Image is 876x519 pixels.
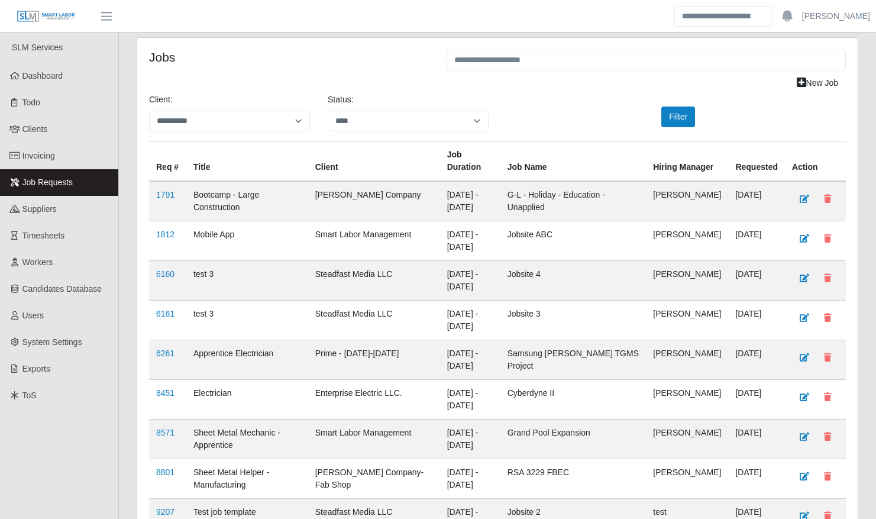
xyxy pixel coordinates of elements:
[728,181,785,221] td: [DATE]
[802,10,870,22] a: [PERSON_NAME]
[186,221,308,261] td: Mobile App
[156,309,174,318] a: 6161
[728,420,785,459] td: [DATE]
[646,141,728,182] th: Hiring Manager
[186,380,308,420] td: Electrician
[646,340,728,380] td: [PERSON_NAME]
[308,420,440,459] td: Smart Labor Management
[186,301,308,340] td: test 3
[728,380,785,420] td: [DATE]
[149,50,429,65] h4: Jobs
[22,71,63,80] span: Dashboard
[186,420,308,459] td: Sheet Metal Mechanic - Apprentice
[728,141,785,182] th: Requested
[17,10,76,23] img: SLM Logo
[22,364,50,373] span: Exports
[728,221,785,261] td: [DATE]
[728,459,785,499] td: [DATE]
[500,301,647,340] td: Jobsite 3
[22,257,53,267] span: Workers
[308,340,440,380] td: Prime - [DATE]-[DATE]
[156,468,174,477] a: 8801
[308,261,440,301] td: Steadfast Media LLC
[149,94,173,106] label: Client:
[646,420,728,459] td: [PERSON_NAME]
[728,340,785,380] td: [DATE]
[156,230,174,239] a: 1812
[500,459,647,499] td: RSA 3229 FBEC
[22,284,102,294] span: Candidates Database
[186,459,308,499] td: Sheet Metal Helper - Manufacturing
[500,380,647,420] td: Cyberdyne II
[646,301,728,340] td: [PERSON_NAME]
[440,301,500,340] td: [DATE] - [DATE]
[308,141,440,182] th: Client
[500,221,647,261] td: Jobsite ABC
[22,204,57,214] span: Suppliers
[308,181,440,221] td: [PERSON_NAME] Company
[22,337,82,347] span: System Settings
[186,141,308,182] th: Title
[440,420,500,459] td: [DATE] - [DATE]
[308,221,440,261] td: Smart Labor Management
[728,261,785,301] td: [DATE]
[646,181,728,221] td: [PERSON_NAME]
[308,459,440,499] td: [PERSON_NAME] Company- Fab Shop
[12,43,63,52] span: SLM Services
[156,269,174,279] a: 6160
[500,420,647,459] td: Grand Pool Expansion
[440,459,500,499] td: [DATE] - [DATE]
[156,388,174,398] a: 8451
[22,231,65,240] span: Timesheets
[440,380,500,420] td: [DATE] - [DATE]
[156,349,174,358] a: 6261
[674,6,772,27] input: Search
[500,261,647,301] td: Jobsite 4
[22,124,48,134] span: Clients
[22,391,37,400] span: ToS
[440,221,500,261] td: [DATE] - [DATE]
[156,190,174,199] a: 1791
[22,151,55,160] span: Invoicing
[440,181,500,221] td: [DATE] - [DATE]
[646,459,728,499] td: [PERSON_NAME]
[646,380,728,420] td: [PERSON_NAME]
[500,181,647,221] td: G-L - Holiday - Education - Unapplied
[789,73,846,94] a: New Job
[186,261,308,301] td: test 3
[22,98,40,107] span: Todo
[156,507,174,517] a: 9207
[156,428,174,437] a: 8571
[500,141,647,182] th: Job Name
[186,181,308,221] td: Bootcamp - Large Construction
[646,221,728,261] td: [PERSON_NAME]
[22,178,73,187] span: Job Requests
[328,94,354,106] label: Status:
[500,340,647,380] td: Samsung [PERSON_NAME] TGMS Project
[646,261,728,301] td: [PERSON_NAME]
[728,301,785,340] td: [DATE]
[661,107,695,127] button: Filter
[440,340,500,380] td: [DATE] - [DATE]
[149,141,186,182] th: Req #
[440,261,500,301] td: [DATE] - [DATE]
[440,141,500,182] th: Job Duration
[308,380,440,420] td: Enterprise Electric LLC.
[186,340,308,380] td: Apprentice Electrician
[22,311,44,320] span: Users
[308,301,440,340] td: Steadfast Media LLC
[785,141,846,182] th: Action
